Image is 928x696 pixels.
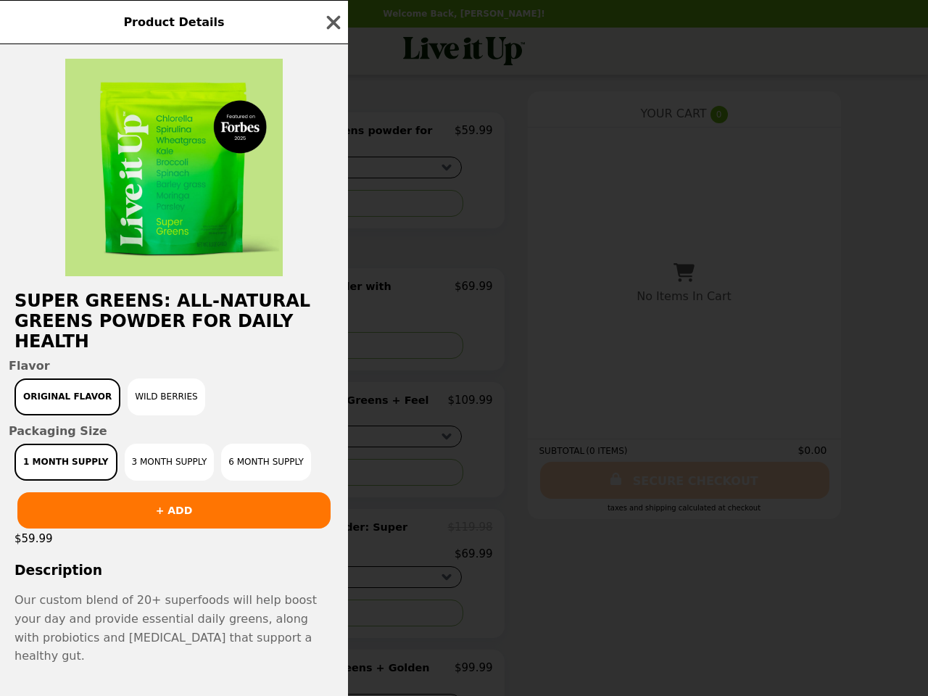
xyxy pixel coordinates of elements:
button: Wild Berries [128,378,204,415]
div: Our custom blend of 20+ superfoods will help boost your day and provide essential daily greens, a... [14,591,333,665]
img: Original Flavor / 1 Month Supply [65,59,283,276]
button: 6 Month Supply [221,444,311,481]
button: 1 Month Supply [14,444,117,481]
span: Flavor [9,359,339,373]
span: Product Details [123,15,224,29]
button: + ADD [17,492,331,529]
button: 3 Month Supply [125,444,215,481]
span: Packaging Size [9,424,339,438]
button: Original Flavor [14,378,120,415]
